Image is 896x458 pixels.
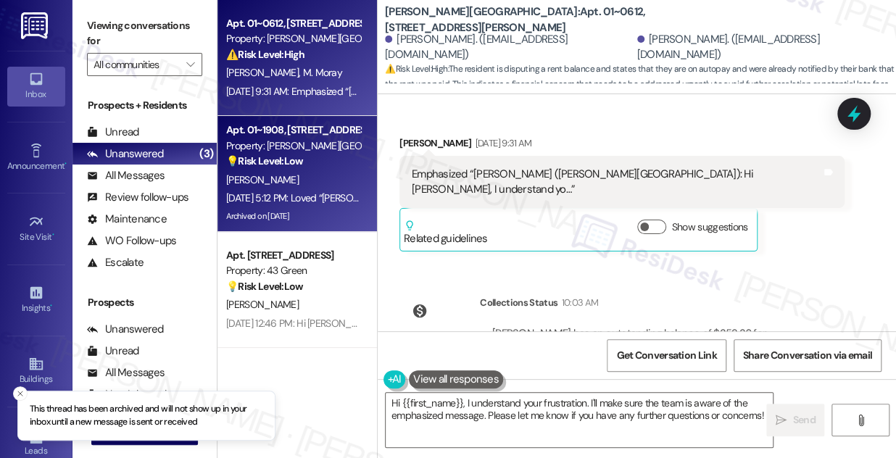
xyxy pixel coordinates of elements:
[226,31,360,46] div: Property: [PERSON_NAME][GEOGRAPHIC_DATA]
[385,63,447,75] strong: ⚠️ Risk Level: High
[226,298,299,311] span: [PERSON_NAME]
[557,295,598,310] div: 10:03 AM
[50,301,52,311] span: •
[87,343,139,359] div: Unread
[87,190,188,205] div: Review follow-ups
[87,168,165,183] div: All Messages
[226,263,360,278] div: Property: 43 Green
[637,32,886,63] div: [PERSON_NAME]. ([EMAIL_ADDRESS][DOMAIN_NAME])
[399,136,845,156] div: [PERSON_NAME]
[225,207,362,225] div: Archived on [DATE]
[21,12,51,39] img: ResiDesk Logo
[386,393,773,447] textarea: Hi {{first_name}}, I understand your frustration. I'll make sure the team is aware of the emphasi...
[7,209,65,249] a: Site Visit •
[72,295,217,310] div: Prospects
[186,59,194,70] i: 
[472,136,532,151] div: [DATE] 9:31 AM
[226,154,303,167] strong: 💡 Risk Level: Low
[734,339,882,372] button: Share Conversation via email
[226,191,663,204] div: [DATE] 5:12 PM: Loved “[PERSON_NAME] ([PERSON_NAME][GEOGRAPHIC_DATA]): Got it! I'll pass this in…”
[616,348,716,363] span: Get Conversation Link
[7,280,65,320] a: Insights •
[792,412,815,428] span: Send
[87,14,202,53] label: Viewing conversations for
[385,32,634,63] div: [PERSON_NAME]. ([EMAIL_ADDRESS][DOMAIN_NAME])
[87,322,164,337] div: Unanswered
[30,403,263,428] p: This thread has been archived and will not show up in your inbox until a new message is sent or r...
[412,167,821,198] div: Emphasized “[PERSON_NAME] ([PERSON_NAME][GEOGRAPHIC_DATA]): Hi [PERSON_NAME], I understand yo…”
[226,48,304,61] strong: ⚠️ Risk Level: High
[87,255,144,270] div: Escalate
[13,386,28,401] button: Close toast
[87,365,165,380] div: All Messages
[87,146,164,162] div: Unanswered
[226,16,360,31] div: Apt. 01~0612, [STREET_ADDRESS][PERSON_NAME]
[226,248,360,263] div: Apt. [STREET_ADDRESS]
[7,351,65,391] a: Buildings
[226,280,303,293] strong: 💡 Risk Level: Low
[87,125,139,140] div: Unread
[226,66,303,79] span: [PERSON_NAME]
[607,339,726,372] button: Get Conversation Link
[672,220,748,235] label: Show suggestions
[52,230,54,240] span: •
[72,98,217,113] div: Prospects + Residents
[766,404,824,436] button: Send
[303,66,342,79] span: M. Moray
[226,173,299,186] span: [PERSON_NAME]
[480,295,557,310] div: Collections Status
[94,53,179,76] input: All communities
[385,62,896,93] span: : The resident is disputing a rent balance and states that they are on autopay and were already n...
[492,326,832,357] div: [PERSON_NAME] has an outstanding balance of $352.36 for [PERSON_NAME][GEOGRAPHIC_DATA] (as of [DA...
[226,85,759,98] div: [DATE] 9:31 AM: Emphasized “[PERSON_NAME] ([PERSON_NAME][GEOGRAPHIC_DATA]): Hi [PERSON_NAME], I u...
[196,143,217,165] div: (3)
[855,415,866,426] i: 
[226,122,360,138] div: Apt. 01~1908, [STREET_ADDRESS][PERSON_NAME]
[404,220,488,246] div: Related guidelines
[226,138,360,154] div: Property: [PERSON_NAME][GEOGRAPHIC_DATA]
[776,415,787,426] i: 
[385,4,675,36] b: [PERSON_NAME][GEOGRAPHIC_DATA]: Apt. 01~0612, [STREET_ADDRESS][PERSON_NAME]
[743,348,872,363] span: Share Conversation via email
[7,67,65,106] a: Inbox
[87,212,167,227] div: Maintenance
[65,159,67,169] span: •
[87,233,176,249] div: WO Follow-ups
